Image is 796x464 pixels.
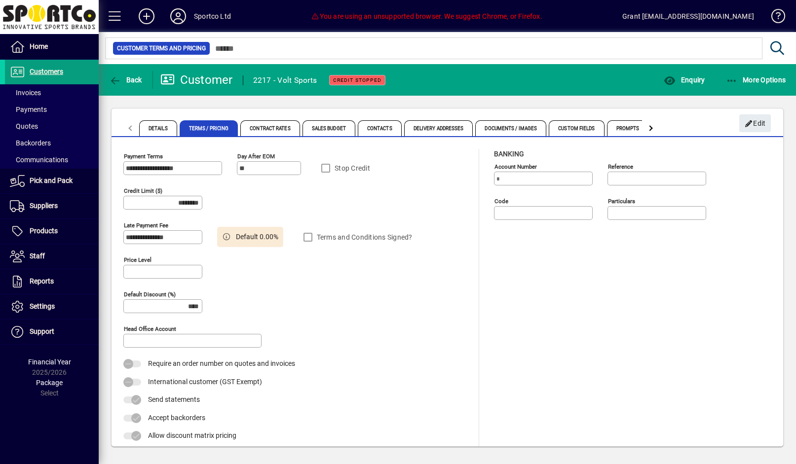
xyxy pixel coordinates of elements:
app-page-header-button: Back [99,71,153,89]
mat-label: Credit Limit ($) [124,187,162,194]
div: Sportco Ltd [194,8,231,24]
span: Delivery Addresses [404,120,473,136]
button: Profile [162,7,194,25]
a: Knowledge Base [764,2,784,34]
span: Home [30,42,48,50]
span: Package [36,379,63,387]
mat-label: Day after EOM [237,153,275,160]
span: Pick and Pack [30,177,73,184]
div: Customer [160,72,233,88]
button: Enquiry [661,71,707,89]
a: Staff [5,244,99,269]
span: Custom Fields [549,120,604,136]
button: Add [131,7,162,25]
mat-label: Account number [494,163,537,170]
mat-label: Head Office Account [124,325,176,332]
span: Backorders [10,139,51,147]
span: Back [109,76,142,84]
span: Credit Stopped [333,77,381,83]
mat-label: Payment Terms [124,153,163,160]
a: Backorders [5,135,99,151]
a: Payments [5,101,99,118]
span: Invoices [10,89,41,97]
button: Back [107,71,145,89]
button: More Options [723,71,789,89]
a: Communications [5,151,99,168]
mat-label: Reference [608,163,633,170]
span: More Options [726,76,786,84]
span: Reports [30,277,54,285]
a: Pick and Pack [5,169,99,193]
div: 2217 - Volt Sports [253,72,317,88]
span: Contract Rates [240,120,300,136]
span: Banking [494,150,524,158]
span: Quotes [10,122,38,130]
a: Home [5,35,99,59]
span: Sales Budget [303,120,355,136]
mat-label: Code [494,198,508,205]
a: Reports [5,269,99,294]
span: Default 0.00% [236,232,278,242]
span: Products [30,227,58,235]
span: Contacts [358,120,402,136]
span: Communications [10,156,68,164]
span: Terms / Pricing [180,120,238,136]
a: Settings [5,294,99,319]
button: Edit [739,114,771,132]
mat-label: Late Payment Fee [124,222,168,229]
span: Payments [10,106,47,113]
span: You are using an unsupported browser. We suggest Chrome, or Firefox. [311,12,542,20]
span: Financial Year [28,358,71,366]
a: Invoices [5,84,99,101]
span: Support [30,327,54,335]
mat-label: Particulars [608,198,635,205]
span: Customers [30,68,63,75]
div: Grant [EMAIL_ADDRESS][DOMAIN_NAME] [622,8,754,24]
span: Documents / Images [475,120,546,136]
span: Enquiry [664,76,705,84]
a: Products [5,219,99,244]
a: Suppliers [5,194,99,218]
span: Prompts [607,120,649,136]
span: Edit [745,115,766,132]
span: Suppliers [30,202,58,210]
mat-label: Default Discount (%) [124,291,176,298]
span: International customer (GST Exempt) [148,378,262,386]
span: Accept backorders [148,414,205,422]
span: Require an order number on quotes and invoices [148,359,295,367]
a: Quotes [5,118,99,135]
span: Customer Terms and Pricing [117,43,206,53]
span: Staff [30,252,45,260]
a: Support [5,320,99,344]
span: Allow discount matrix pricing [148,431,236,439]
span: Settings [30,302,55,310]
span: Details [139,120,177,136]
mat-label: Price Level [124,256,152,263]
span: Send statements [148,395,200,403]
